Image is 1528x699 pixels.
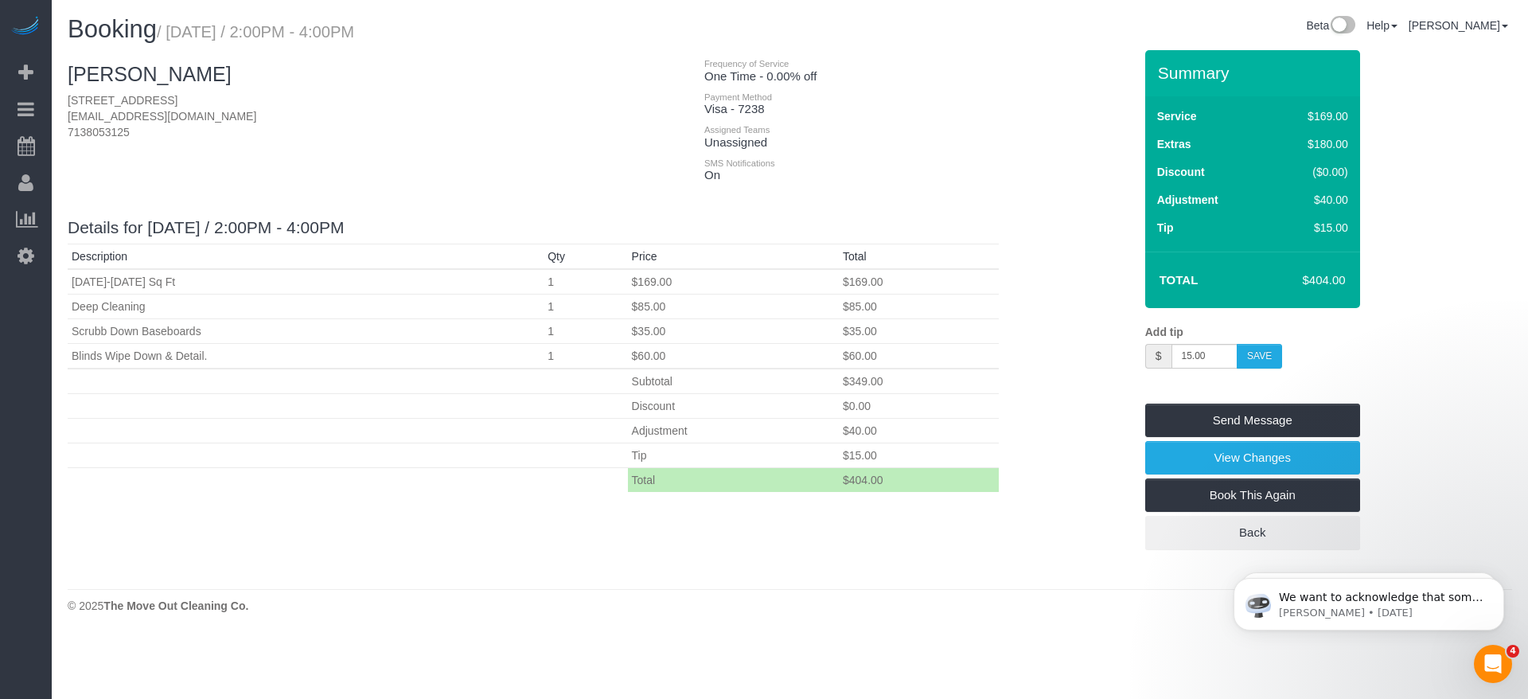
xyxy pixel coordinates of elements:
td: Tip [628,443,839,467]
a: Book This Again [1145,478,1360,512]
label: Adjustment [1157,192,1218,208]
td: Deep Cleaning [68,294,544,318]
th: Total [839,244,999,269]
div: © 2025 [68,598,1512,614]
td: $169.00 [839,269,999,295]
td: [DATE]-[DATE] Sq Ft [68,269,544,295]
label: Discount [1157,164,1205,180]
td: $349.00 [839,369,999,394]
div: $15.00 [1274,220,1348,236]
td: $60.00 [628,343,839,369]
span: One Time - 0.00% off [704,69,817,83]
p: Message from Ellie, sent 3d ago [69,61,275,76]
th: Description [68,244,544,269]
h2: [PERSON_NAME] [68,64,601,86]
td: 1 [544,294,627,318]
div: $40.00 [1274,192,1348,208]
a: Help [1366,19,1397,32]
a: Send Message [1145,404,1360,437]
label: Extras [1157,136,1191,152]
img: Automaid Logo [10,16,41,38]
a: View Changes [1145,441,1360,474]
p: [STREET_ADDRESS] [EMAIL_ADDRESS][DOMAIN_NAME] 7138053125 [68,92,601,140]
a: Back [1145,516,1360,549]
span: $0.00 [843,400,871,412]
th: Price [628,244,839,269]
td: $35.00 [839,318,999,343]
td: $60.00 [839,343,999,369]
button: SAVE [1237,344,1282,369]
td: $35.00 [628,318,839,343]
td: $15.00 [839,443,999,467]
td: 1 [544,318,627,343]
span: $ [1145,344,1171,369]
div: $169.00 [1274,108,1348,124]
small: Assigned Teams [704,125,770,135]
td: Scrubb Down Baseboards [68,318,544,343]
td: $85.00 [628,294,839,318]
td: Subtotal [628,369,839,394]
span: 4 [1507,645,1519,658]
a: Beta [1306,19,1355,32]
a: [PERSON_NAME] [1409,19,1508,32]
td: 1 [544,343,627,369]
h3: Summary [1158,64,1352,82]
span: Booking [68,15,157,43]
strong: Total [1160,273,1199,287]
td: Adjustment [628,418,839,443]
h4: Visa - 7238 [704,90,999,116]
iframe: Intercom notifications message [1210,545,1528,656]
h4: $404.00 [1255,274,1346,287]
div: ($0.00) [1274,164,1348,180]
small: / [DATE] / 2:00PM - 4:00PM [157,23,354,41]
iframe: Intercom live chat [1474,645,1512,683]
small: Payment Method [704,92,772,102]
td: $404.00 [839,467,999,492]
small: SMS Notifications [704,158,775,168]
span: We want to acknowledge that some users may be experiencing lag or slower performance in our softw... [69,46,274,264]
th: Qty [544,244,627,269]
label: Tip [1157,220,1174,236]
td: Total [628,467,839,492]
h4: Unassigned [704,123,999,149]
label: Add tip [1145,324,1183,340]
td: $40.00 [839,418,999,443]
label: Service [1157,108,1197,124]
h4: On [704,156,999,182]
td: Discount [628,393,839,418]
td: 1 [544,269,627,295]
td: $85.00 [839,294,999,318]
td: $169.00 [628,269,839,295]
h3: Details for [DATE] / 2:00PM - 4:00PM [68,218,999,236]
strong: The Move Out Cleaning Co. [103,599,248,612]
div: $180.00 [1274,136,1348,152]
small: Frequency of Service [704,59,789,68]
img: New interface [1329,16,1355,37]
td: Blinds Wipe Down & Detail. [68,343,544,369]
